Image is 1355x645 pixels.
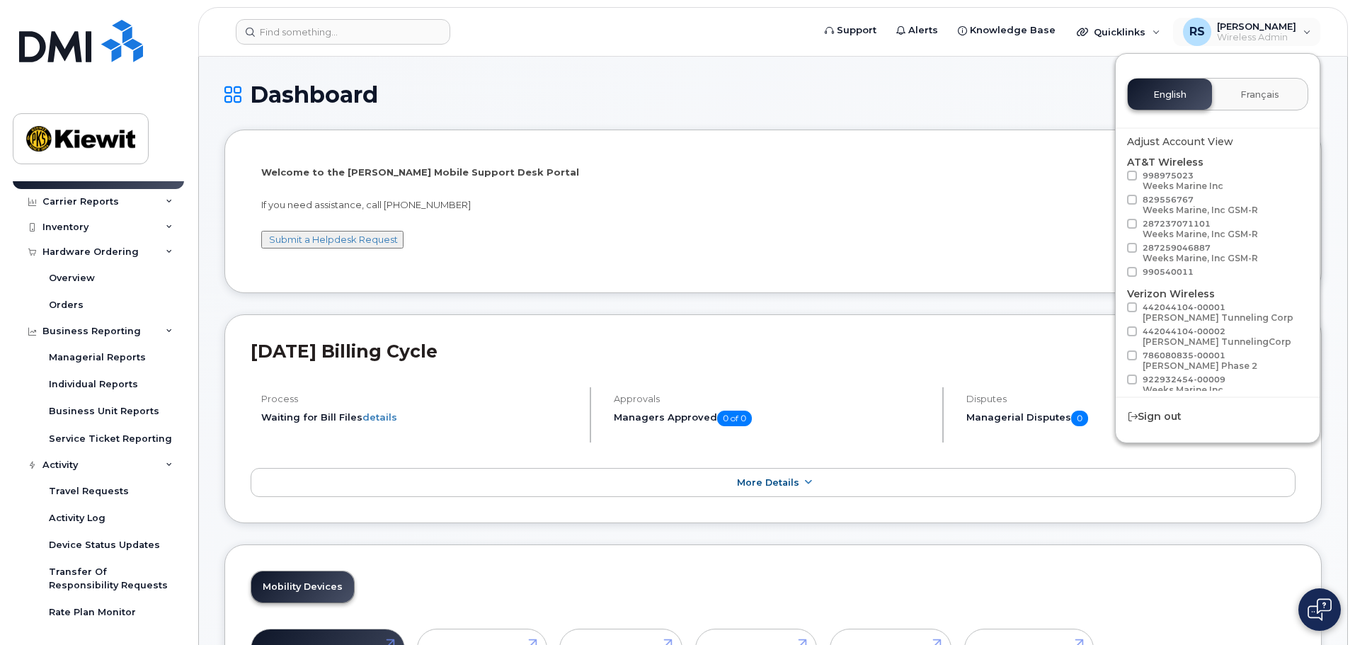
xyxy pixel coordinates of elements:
[1143,336,1291,347] div: [PERSON_NAME] TunnelingCorp
[1143,302,1293,323] span: 442044104-00001
[1127,287,1308,398] div: Verizon Wireless
[1116,404,1320,430] div: Sign out
[1143,205,1258,215] div: Weeks Marine, Inc GSM-R
[1143,312,1293,323] div: [PERSON_NAME] Tunneling Corp
[1143,229,1258,239] div: Weeks Marine, Inc GSM-R
[966,411,1296,426] h5: Managerial Disputes
[261,166,1285,179] p: Welcome to the [PERSON_NAME] Mobile Support Desk Portal
[1143,181,1223,191] div: Weeks Marine Inc
[261,198,1285,212] p: If you need assistance, call [PHONE_NUMBER]
[251,571,354,603] a: Mobility Devices
[1143,267,1194,277] span: 990540011
[614,411,930,426] h5: Managers Approved
[269,234,398,245] a: Submit a Helpdesk Request
[1143,171,1223,191] span: 998975023
[1127,135,1308,149] div: Adjust Account View
[251,341,1296,362] h2: [DATE] Billing Cycle
[1308,598,1332,621] img: Open chat
[1143,375,1225,395] span: 922932454-00009
[1143,326,1291,347] span: 442044104-00002
[261,231,404,249] button: Submit a Helpdesk Request
[261,411,578,424] li: Waiting for Bill Files
[1143,384,1225,395] div: Weeks Marine Inc
[717,411,752,426] span: 0 of 0
[224,82,1322,107] h1: Dashboard
[966,394,1296,404] h4: Disputes
[1143,253,1258,263] div: Weeks Marine, Inc GSM-R
[1143,195,1258,215] span: 829556767
[614,394,930,404] h4: Approvals
[1143,243,1258,263] span: 287259046887
[737,477,799,488] span: More Details
[1143,219,1258,239] span: 287237071101
[362,411,397,423] a: details
[1143,350,1257,371] span: 786080835-00001
[1240,89,1279,101] span: Français
[261,394,578,404] h4: Process
[1143,360,1257,371] div: [PERSON_NAME] Phase 2
[1127,155,1308,281] div: AT&T Wireless
[1071,411,1088,426] span: 0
